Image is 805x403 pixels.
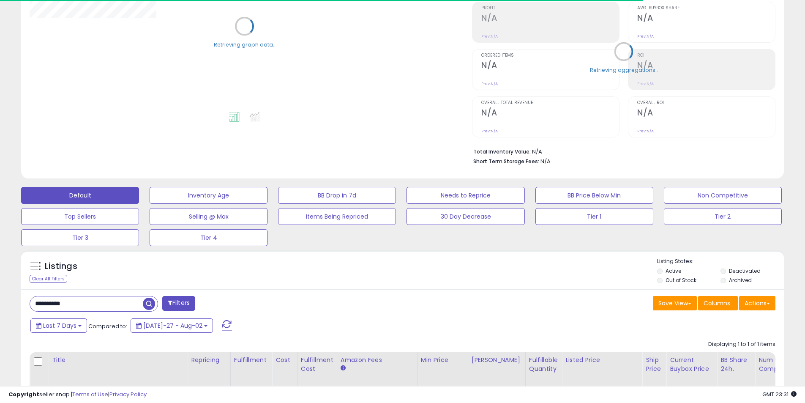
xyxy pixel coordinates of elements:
div: Title [52,356,184,365]
div: Fulfillment [234,356,268,365]
button: Top Sellers [21,208,139,225]
button: 30 Day Decrease [407,208,524,225]
span: Compared to: [88,322,127,330]
div: Cost [276,356,294,365]
div: Amazon Fees [341,356,414,365]
div: Num of Comp. [759,356,789,373]
span: 2025-08-10 23:31 GMT [762,390,797,398]
button: Selling @ Max [150,208,267,225]
button: Tier 1 [535,208,653,225]
h5: Listings [45,260,77,272]
div: [PERSON_NAME] [472,356,522,365]
div: Displaying 1 to 1 of 1 items [708,340,775,348]
span: Columns [704,299,730,307]
div: Clear All Filters [30,275,67,283]
button: Needs to Reprice [407,187,524,204]
button: BB Price Below Min [535,187,653,204]
button: Default [21,187,139,204]
div: Fulfillable Quantity [529,356,558,373]
label: Deactivated [729,267,761,274]
a: Privacy Policy [109,390,147,398]
div: Repricing [191,356,227,365]
small: Amazon Fees. [341,365,346,372]
button: Columns [698,296,738,310]
label: Archived [729,277,752,284]
button: Tier 4 [150,229,267,246]
button: BB Drop in 7d [278,187,396,204]
span: Last 7 Days [43,321,76,330]
label: Out of Stock [666,277,696,284]
a: Terms of Use [72,390,108,398]
strong: Copyright [8,390,39,398]
div: Min Price [421,356,464,365]
div: BB Share 24h. [720,356,751,373]
div: Listed Price [565,356,639,365]
button: Tier 2 [664,208,782,225]
label: Active [666,267,681,274]
button: Tier 3 [21,229,139,246]
button: Last 7 Days [30,318,87,333]
span: [DATE]-27 - Aug-02 [143,321,202,330]
button: Items Being Repriced [278,208,396,225]
button: Non Competitive [664,187,782,204]
button: [DATE]-27 - Aug-02 [131,318,213,333]
div: Retrieving aggregations.. [590,66,658,74]
button: Inventory Age [150,187,267,204]
button: Save View [653,296,697,310]
div: Current Buybox Price [670,356,713,373]
div: Fulfillment Cost [301,356,333,373]
div: Ship Price [646,356,663,373]
div: seller snap | | [8,391,147,399]
div: Retrieving graph data.. [214,41,276,48]
button: Actions [739,296,775,310]
button: Filters [162,296,195,311]
p: Listing States: [657,258,784,266]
